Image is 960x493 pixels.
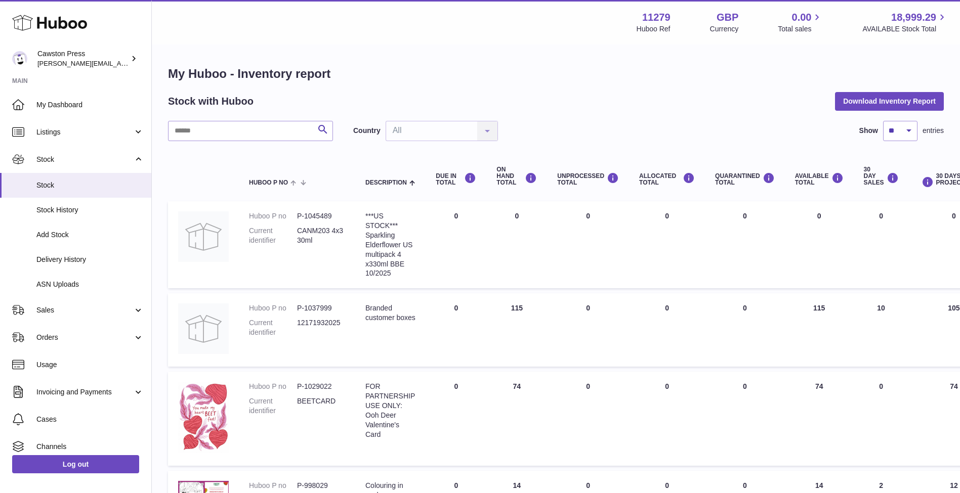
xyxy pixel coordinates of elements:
span: My Dashboard [36,100,144,110]
td: 0 [629,201,705,288]
td: 115 [785,293,854,367]
dt: Huboo P no [249,382,297,391]
label: Show [859,126,878,136]
span: 0 [743,304,747,312]
img: product image [178,211,229,262]
span: Delivery History [36,255,144,264]
div: Currency [710,24,739,34]
td: 0 [426,201,486,288]
td: 0 [426,372,486,466]
span: Cases [36,415,144,424]
h1: My Huboo - Inventory report [168,66,944,82]
h2: Stock with Huboo [168,95,254,108]
span: Orders [36,333,133,342]
td: 74 [486,372,547,466]
div: FOR PARTNERSHIP USE ONLY: Ooh Deer Valentine's Card [365,382,415,439]
dt: Huboo P no [249,481,297,490]
span: Description [365,180,407,186]
strong: 11279 [642,11,671,24]
span: Sales [36,305,133,315]
div: Huboo Ref [637,24,671,34]
img: product image [178,382,229,453]
dt: Huboo P no [249,211,297,221]
td: 115 [486,293,547,367]
td: 0 [854,201,909,288]
td: 0 [547,201,629,288]
a: Log out [12,455,139,473]
dd: CANM203 4x330ml [297,226,345,245]
div: ALLOCATED Total [639,172,695,186]
td: 0 [785,201,854,288]
div: UNPROCESSED Total [557,172,619,186]
img: product image [178,303,229,354]
div: AVAILABLE Total [795,172,844,186]
img: thomas.carson@cawstonpress.com [12,51,27,66]
div: Branded customer boxes [365,303,415,323]
dd: 12171932025 [297,318,345,337]
span: Stock [36,155,133,164]
div: DUE IN TOTAL [436,172,476,186]
dd: P-1029022 [297,382,345,391]
span: Invoicing and Payments [36,387,133,397]
span: Listings [36,127,133,137]
span: Total sales [778,24,823,34]
div: 30 DAY SALES [864,166,899,187]
dd: P-1037999 [297,303,345,313]
span: 0 [743,382,747,390]
span: Huboo P no [249,180,288,186]
span: 0 [743,212,747,220]
dd: BEETCARD [297,396,345,416]
td: 74 [785,372,854,466]
div: QUARANTINED Total [715,172,775,186]
button: Download Inventory Report [835,92,944,110]
span: AVAILABLE Stock Total [862,24,948,34]
span: ASN Uploads [36,280,144,289]
label: Country [353,126,381,136]
dd: P-1045489 [297,211,345,221]
a: 0.00 Total sales [778,11,823,34]
div: ON HAND Total [496,166,537,187]
span: [PERSON_NAME][EMAIL_ADDRESS][PERSON_NAME][DOMAIN_NAME] [37,59,257,67]
span: Channels [36,442,144,452]
td: 0 [547,293,629,367]
dt: Huboo P no [249,303,297,313]
td: 0 [629,372,705,466]
td: 0 [547,372,629,466]
span: Add Stock [36,230,144,240]
dt: Current identifier [249,396,297,416]
span: 0 [743,481,747,489]
td: 0 [854,372,909,466]
span: Usage [36,360,144,370]
td: 0 [629,293,705,367]
dt: Current identifier [249,318,297,337]
span: 18,999.29 [891,11,936,24]
a: 18,999.29 AVAILABLE Stock Total [862,11,948,34]
span: entries [923,126,944,136]
div: ***US STOCK*** Sparkling Elderflower US multipack 4 x330ml BBE 10/2025 [365,211,415,278]
td: 10 [854,293,909,367]
strong: GBP [717,11,738,24]
span: Stock History [36,205,144,215]
td: 0 [486,201,547,288]
div: Cawston Press [37,49,129,68]
td: 0 [426,293,486,367]
dd: P-998029 [297,481,345,490]
span: Stock [36,181,144,190]
span: 0.00 [792,11,812,24]
dt: Current identifier [249,226,297,245]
